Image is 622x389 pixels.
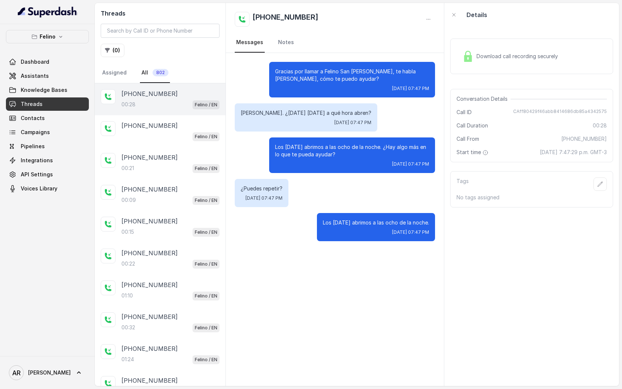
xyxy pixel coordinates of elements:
[392,86,429,92] span: [DATE] 07:47 PM
[21,100,43,108] span: Threads
[101,24,220,38] input: Search by Call ID or Phone Number
[21,72,49,80] span: Assistants
[21,171,53,178] span: API Settings
[6,30,89,43] button: Felino
[121,153,178,162] p: [PHONE_NUMBER]
[466,10,487,19] p: Details
[195,324,217,332] p: Felino / EN
[462,51,474,62] img: Lock Icon
[457,149,490,156] span: Start time
[121,356,134,363] p: 01:24
[195,101,217,109] p: Felino / EN
[121,312,178,321] p: [PHONE_NUMBER]
[235,33,435,53] nav: Tabs
[6,83,89,97] a: Knowledge Bases
[21,86,67,94] span: Knowledge Bases
[21,114,45,122] span: Contacts
[121,280,178,289] p: [PHONE_NUMBER]
[6,168,89,181] a: API Settings
[457,194,607,201] p: No tags assigned
[21,157,53,164] span: Integrations
[457,109,472,116] span: Call ID
[21,129,50,136] span: Campaigns
[21,58,49,66] span: Dashboard
[513,109,607,116] span: CAff80429f46abb8414686db85a4342575
[121,249,178,257] p: [PHONE_NUMBER]
[561,135,607,143] span: [PHONE_NUMBER]
[253,12,318,27] h2: [PHONE_NUMBER]
[28,369,71,376] span: [PERSON_NAME]
[12,369,21,377] text: AR
[195,229,217,236] p: Felino / EN
[101,63,128,83] a: Assigned
[6,97,89,111] a: Threads
[457,177,469,191] p: Tags
[195,292,217,300] p: Felino / EN
[457,135,479,143] span: Call From
[101,44,124,57] button: (0)
[121,228,134,236] p: 00:15
[121,185,178,194] p: [PHONE_NUMBER]
[275,143,429,158] p: Los [DATE] abrimos a las ocho de la noche. ¿Hay algo más en lo que te pueda ayudar?
[275,68,429,83] p: Gracias por llamar a Felino San [PERSON_NAME], te habla [PERSON_NAME], cómo te puedo ayudar?
[6,126,89,139] a: Campaigns
[121,121,178,130] p: [PHONE_NUMBER]
[121,376,178,385] p: [PHONE_NUMBER]
[21,185,57,192] span: Voices Library
[6,182,89,195] a: Voices Library
[195,165,217,172] p: Felino / EN
[121,196,136,204] p: 00:09
[334,120,371,126] span: [DATE] 07:47 PM
[195,133,217,140] p: Felino / EN
[121,260,135,267] p: 00:22
[121,292,133,299] p: 01:10
[457,95,511,103] span: Conversation Details
[392,161,429,167] span: [DATE] 07:47 PM
[6,154,89,167] a: Integrations
[101,63,220,83] nav: Tabs
[6,362,89,383] a: [PERSON_NAME]
[18,6,77,18] img: light.svg
[121,164,134,172] p: 00:21
[6,69,89,83] a: Assistants
[195,356,217,363] p: Felino / EN
[241,185,282,192] p: ¿Puedes repetir?
[6,55,89,69] a: Dashboard
[121,344,178,353] p: [PHONE_NUMBER]
[323,219,429,226] p: Los [DATE] abrimos a las ocho de la noche.
[195,197,217,204] p: Felino / EN
[245,195,282,201] span: [DATE] 07:47 PM
[392,229,429,235] span: [DATE] 07:47 PM
[6,112,89,125] a: Contacts
[121,101,136,108] p: 00:28
[241,109,371,117] p: [PERSON_NAME]. ¿[DATE] [DATE] a qué hora abren?
[121,89,178,98] p: [PHONE_NUMBER]
[540,149,607,156] span: [DATE] 7:47:29 p.m. GMT-3
[121,217,178,226] p: [PHONE_NUMBER]
[476,53,561,60] span: Download call recording securely
[235,33,265,53] a: Messages
[40,32,56,41] p: Felino
[6,140,89,153] a: Pipelines
[457,122,488,129] span: Call Duration
[21,143,45,150] span: Pipelines
[101,9,220,18] h2: Threads
[593,122,607,129] span: 00:28
[195,260,217,268] p: Felino / EN
[140,63,170,83] a: All802
[153,69,168,76] span: 802
[121,324,135,331] p: 00:32
[277,33,295,53] a: Notes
